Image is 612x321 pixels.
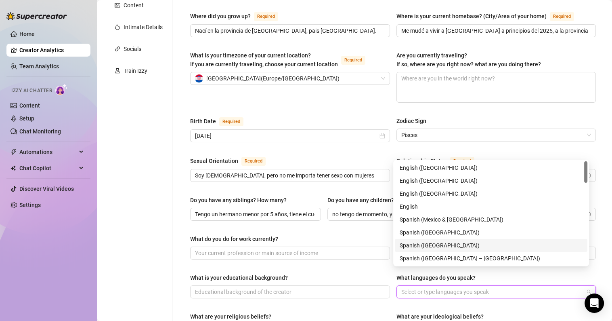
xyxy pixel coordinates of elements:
[254,12,278,21] span: Required
[219,117,243,126] span: Required
[19,202,41,208] a: Settings
[19,102,40,109] a: Content
[195,249,384,258] input: What do you do for work currently?
[115,2,120,8] span: picture
[190,196,292,205] label: Do you have any siblings? How many?
[395,161,587,174] div: English (US)
[585,294,604,313] div: Open Intercom Messenger
[19,162,77,175] span: Chat Copilot
[327,196,430,205] label: Do you have any children? How many?
[195,74,203,82] img: hr
[190,12,251,21] div: Where did you grow up?
[400,202,583,211] div: English
[19,186,74,192] a: Discover Viral Videos
[124,1,144,10] div: Content
[190,196,287,205] div: Do you have any siblings? How many?
[327,196,425,205] div: Do you have any children? How many?
[206,72,340,84] span: [GEOGRAPHIC_DATA] ( Europe/[GEOGRAPHIC_DATA] )
[401,129,591,141] span: Pisces
[395,226,587,239] div: Spanish (United States)
[395,252,587,265] div: Spanish (South America – North)
[401,26,590,35] input: Where is your current homebase? (City/Area of your home)
[396,273,476,282] div: What languages do you speak?
[396,312,489,321] label: What are your ideological beliefs?
[396,156,483,166] label: Relationship Status
[395,187,587,200] div: English (Australia)
[19,31,35,37] a: Home
[19,146,77,158] span: Automations
[400,176,583,185] div: English ([GEOGRAPHIC_DATA])
[190,156,238,165] div: Sexual Orientation
[396,312,484,321] div: What are your ideological beliefs?
[400,254,583,263] div: Spanish ([GEOGRAPHIC_DATA] – [GEOGRAPHIC_DATA])
[124,66,147,75] div: Train Izzy
[190,312,277,321] label: What are your religious beliefs?
[400,163,583,172] div: English ([GEOGRAPHIC_DATA])
[190,273,288,282] div: What is your educational background?
[19,44,84,57] a: Creator Analytics
[395,239,587,252] div: Spanish (Spain)
[55,84,68,95] img: AI Chatter
[19,63,59,70] a: Team Analytics
[396,52,541,68] span: Are you currently traveling? If so, where are you right now? what are you doing there?
[241,157,266,166] span: Required
[6,12,67,20] img: logo-BBDzfeDw.svg
[400,241,583,250] div: Spanish ([GEOGRAPHIC_DATA])
[396,116,432,125] label: Zodiac Sign
[190,116,252,126] label: Birth Date
[396,11,583,21] label: Where is your current homebase? (City/Area of your home)
[395,200,587,213] div: English
[115,68,120,74] span: experiment
[396,116,426,125] div: Zodiac Sign
[550,12,574,21] span: Required
[396,156,447,165] div: Relationship Status
[10,149,17,155] span: thunderbolt
[396,273,481,282] label: What languages do you speak?
[195,131,378,140] input: Birth Date
[190,273,293,282] label: What is your educational background?
[396,12,547,21] div: Where is your current homebase? (City/Area of your home)
[400,215,583,224] div: Spanish (Mexico & [GEOGRAPHIC_DATA])
[190,11,287,21] label: Where did you grow up?
[190,52,338,68] span: What is your timezone of your current location? If you are currently traveling, choose your curre...
[341,56,365,65] span: Required
[400,228,583,237] div: Spanish ([GEOGRAPHIC_DATA])
[395,213,587,226] div: Spanish (Mexico & Central America)
[10,165,16,171] img: Chat Copilot
[19,128,61,135] a: Chat Monitoring
[190,312,271,321] div: What are your religious beliefs?
[190,156,275,166] label: Sexual Orientation
[190,117,216,126] div: Birth Date
[395,174,587,187] div: English (UK)
[190,234,278,243] div: What do you do for work currently?
[115,46,120,52] span: link
[11,87,52,95] span: Izzy AI Chatter
[400,189,583,198] div: English ([GEOGRAPHIC_DATA])
[195,171,384,180] input: Sexual Orientation
[332,210,452,219] input: Do you have any children? How many?
[124,23,163,32] div: Intimate Details
[195,287,384,296] input: What is your educational background?
[124,44,141,53] div: Socials
[195,210,314,219] input: Do you have any siblings? How many?
[195,26,384,35] input: Where did you grow up?
[401,287,403,297] input: What languages do you speak?
[190,234,284,243] label: What do you do for work currently?
[115,24,120,30] span: fire
[19,115,34,122] a: Setup
[450,157,474,166] span: Required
